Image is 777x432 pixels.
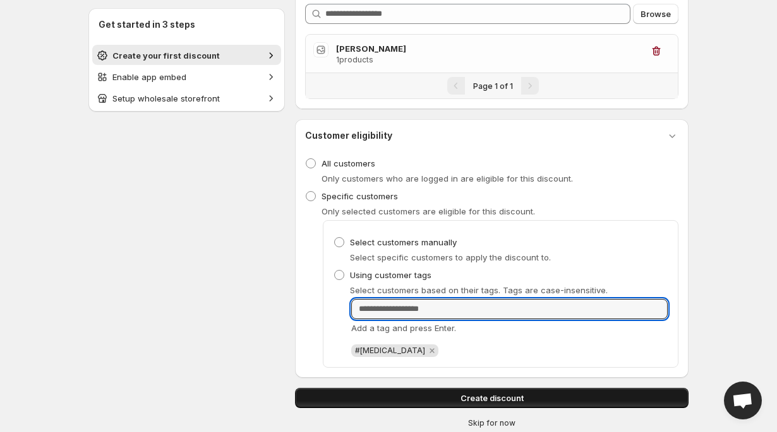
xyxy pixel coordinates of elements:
[350,270,431,280] span: Using customer tags
[336,55,642,65] h3: 1 products
[426,345,438,356] button: Remove #gastro
[461,392,524,404] span: Create discount
[473,81,513,91] span: Page 1 of 1
[322,158,375,168] span: All customers
[99,18,275,31] h2: Get started in 3 steps
[290,416,694,431] button: Skip for now
[295,388,689,408] button: Create discount
[336,42,642,55] h3: [PERSON_NAME]
[322,191,398,201] span: Specific customers
[306,73,678,98] nav: Pagination
[112,93,220,103] span: Setup wholesale storefront
[351,323,456,333] span: Add a tag and press Enter.
[322,206,535,216] span: Only selected customers are eligible for this discount.
[112,72,186,82] span: Enable app embed
[350,285,608,295] span: Select customers based on their tags. Tags are case-insensitive.
[468,418,515,428] span: Skip for now
[305,129,392,142] h3: Customer eligibility
[322,173,573,184] span: Only customers who are logged in are eligible for this discount.
[355,346,425,355] span: #gastro
[633,4,678,24] button: Browse
[350,237,457,247] span: Select customers manually
[112,50,220,61] span: Create your first discount
[350,252,551,262] span: Select specific customers to apply the discount to.
[641,8,671,20] span: Browse
[724,382,762,419] div: Open chat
